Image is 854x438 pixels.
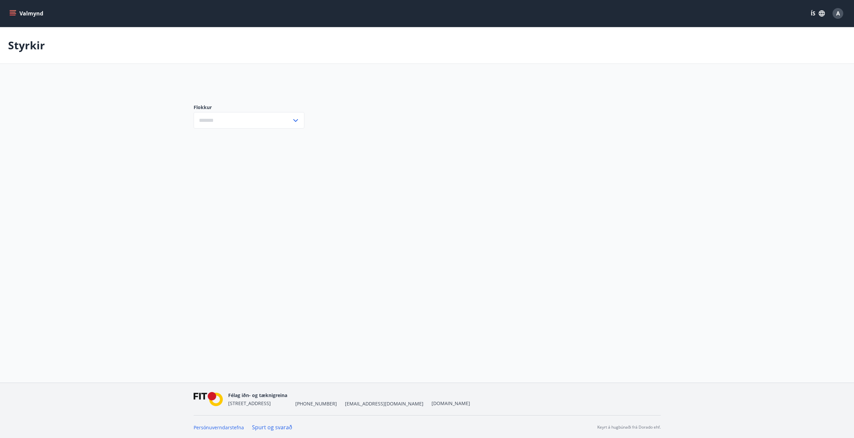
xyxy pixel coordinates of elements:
a: Spurt og svarað [252,424,292,431]
span: [STREET_ADDRESS] [228,400,271,406]
button: ÍS [807,7,828,19]
label: Flokkur [194,104,304,111]
a: Persónuverndarstefna [194,424,244,431]
button: menu [8,7,46,19]
span: [EMAIL_ADDRESS][DOMAIN_NAME] [345,400,423,407]
button: A [830,5,846,21]
span: A [836,10,840,17]
span: [PHONE_NUMBER] [295,400,337,407]
p: Keyrt á hugbúnaði frá Dorado ehf. [597,424,661,430]
a: [DOMAIN_NAME] [432,400,470,406]
img: FPQVkF9lTnNbbaRSFyT17YYeljoOGk5m51IhT0bO.png [194,392,223,406]
span: Félag iðn- og tæknigreina [228,392,287,398]
p: Styrkir [8,38,45,53]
